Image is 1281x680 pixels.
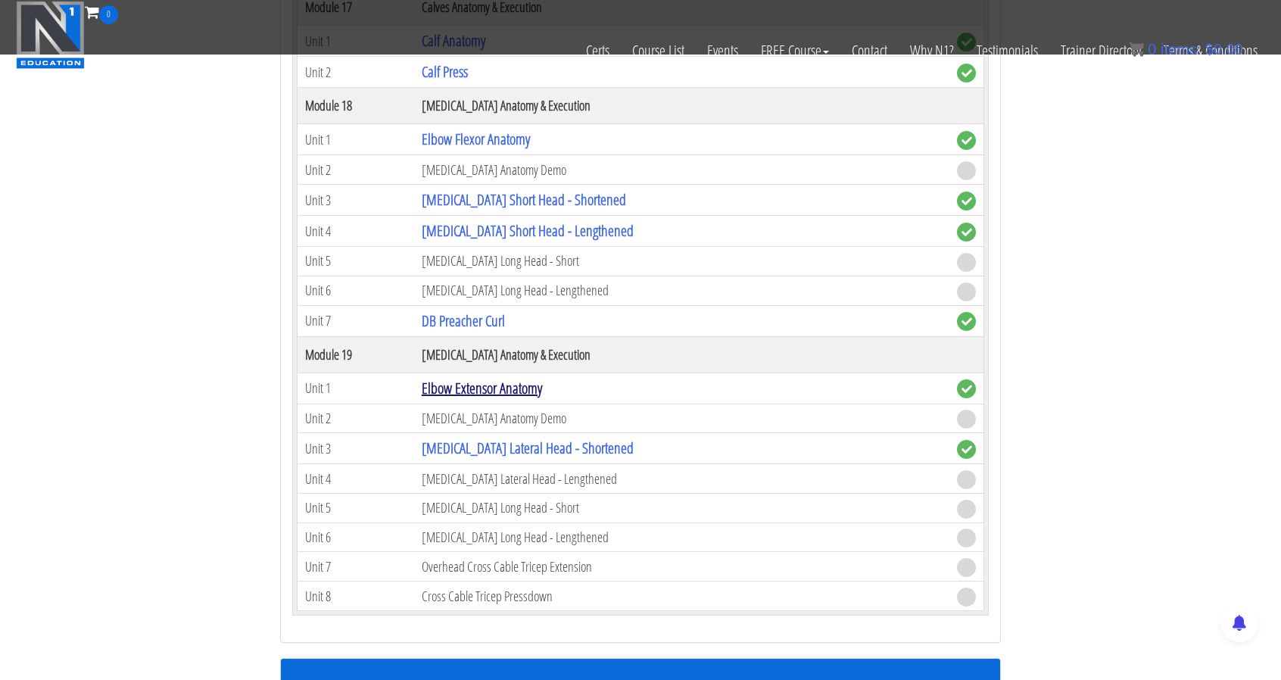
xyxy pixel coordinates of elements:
td: Unit 6 [298,522,414,552]
td: Unit 5 [298,247,414,276]
td: [MEDICAL_DATA] Long Head - Lengthened [414,522,949,552]
th: Module 18 [298,88,414,124]
a: [MEDICAL_DATA] Lateral Head - Shortened [422,438,634,458]
td: [MEDICAL_DATA] Long Head - Lengthened [414,276,949,305]
td: Overhead Cross Cable Tricep Extension [414,552,949,582]
a: DB Preacher Curl [422,310,505,331]
span: complete [957,312,976,331]
span: complete [957,379,976,398]
td: Unit 1 [298,124,414,155]
a: [MEDICAL_DATA] Short Head - Shortened [422,189,626,210]
span: complete [957,223,976,242]
a: [MEDICAL_DATA] Short Head - Lengthened [422,220,634,241]
td: Unit 7 [298,305,414,336]
th: [MEDICAL_DATA] Anatomy & Execution [414,88,949,124]
a: Elbow Extensor Anatomy [422,378,542,398]
td: Cross Cable Tricep Pressdown [414,582,949,611]
a: Contact [840,24,899,77]
span: complete [957,192,976,211]
span: 0 [99,5,118,24]
td: Unit 5 [298,494,414,523]
img: n1-education [16,1,85,69]
td: Unit 3 [298,185,414,216]
a: 0 [85,2,118,22]
a: Trainer Directory [1049,24,1152,77]
span: $ [1205,41,1214,58]
th: Module 19 [298,336,414,373]
td: Unit 8 [298,582,414,611]
a: Terms & Conditions [1152,24,1269,77]
span: items: [1161,41,1201,58]
td: Unit 3 [298,433,414,464]
td: [MEDICAL_DATA] Lateral Head - Lengthened [414,464,949,494]
td: [MEDICAL_DATA] Long Head - Short [414,247,949,276]
td: Unit 6 [298,276,414,305]
td: Unit 7 [298,552,414,582]
a: 0 items: $0.00 [1129,41,1243,58]
td: Unit 1 [298,373,414,404]
td: Unit 4 [298,464,414,494]
a: Events [696,24,750,77]
bdi: 0.00 [1205,41,1243,58]
td: Unit 2 [298,404,414,433]
td: [MEDICAL_DATA] Long Head - Short [414,494,949,523]
span: 0 [1148,41,1156,58]
a: FREE Course [750,24,840,77]
td: [MEDICAL_DATA] Anatomy Demo [414,155,949,185]
a: Why N1? [899,24,965,77]
th: [MEDICAL_DATA] Anatomy & Execution [414,336,949,373]
span: complete [957,131,976,150]
td: Unit 4 [298,216,414,247]
a: Course List [621,24,696,77]
a: Certs [575,24,621,77]
td: [MEDICAL_DATA] Anatomy Demo [414,404,949,433]
img: icon11.png [1129,42,1144,57]
a: Elbow Flexor Anatomy [422,129,530,149]
span: complete [957,440,976,459]
td: Unit 2 [298,155,414,185]
a: Testimonials [965,24,1049,77]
